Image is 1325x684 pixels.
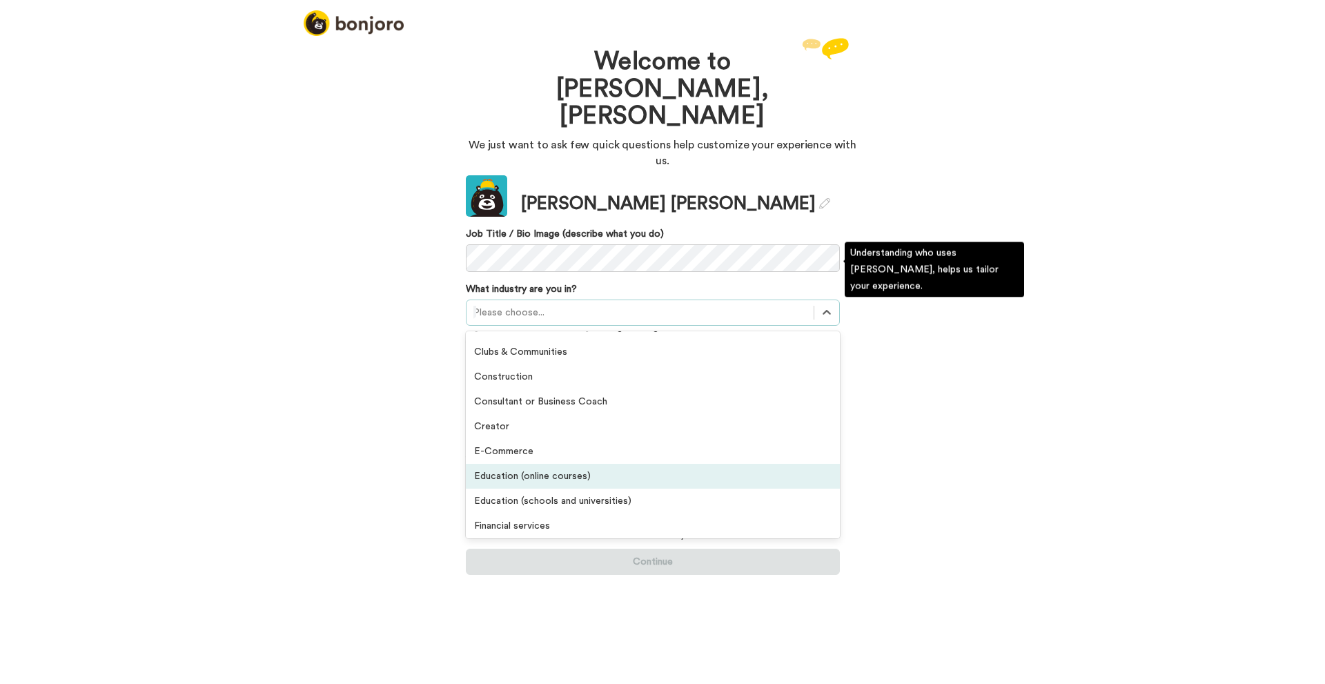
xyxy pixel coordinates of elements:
div: Clubs & Communities [466,340,840,364]
div: E-Commerce [466,439,840,464]
h1: Welcome to [PERSON_NAME], [PERSON_NAME] [507,48,818,130]
div: Construction [466,364,840,389]
div: Consultant or Business Coach [466,389,840,414]
div: Creator [466,414,840,439]
img: logo_full.png [304,10,404,36]
p: We just want to ask few quick questions help customize your experience with us. [466,137,859,169]
button: Continue [466,549,840,575]
label: Job Title / Bio Image (describe what you do) [466,227,840,241]
img: reply.svg [802,38,849,59]
div: Financial services [466,514,840,538]
div: Education (schools and universities) [466,489,840,514]
div: Education (online courses) [466,464,840,489]
div: Understanding who uses [PERSON_NAME], helps us tailor your experience. [845,242,1024,297]
div: [PERSON_NAME] [PERSON_NAME] [521,191,830,217]
label: What industry are you in? [466,282,577,296]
